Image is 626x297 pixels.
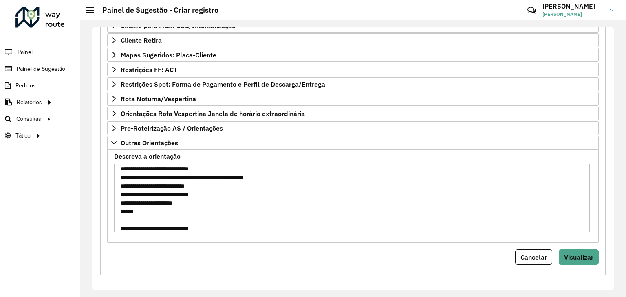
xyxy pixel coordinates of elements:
[107,92,599,106] a: Rota Noturna/Vespertina
[121,140,178,146] span: Outras Orientações
[121,22,236,29] span: Cliente para Multi-CDD/Internalização
[114,151,181,161] label: Descreva a orientação
[107,107,599,120] a: Orientações Rota Vespertina Janela de horário extraordinária
[542,2,604,10] h3: [PERSON_NAME]
[121,52,216,58] span: Mapas Sugeridos: Placa-Cliente
[515,249,552,265] button: Cancelar
[107,77,599,91] a: Restrições Spot: Forma de Pagamento e Perfil de Descarga/Entrega
[16,115,41,123] span: Consultas
[15,131,31,140] span: Tático
[121,81,325,87] span: Restrições Spot: Forma de Pagamento e Perfil de Descarga/Entrega
[17,65,65,73] span: Painel de Sugestão
[564,253,593,261] span: Visualizar
[121,125,223,131] span: Pre-Roteirização AS / Orientações
[107,136,599,150] a: Outras Orientações
[559,249,599,265] button: Visualizar
[107,150,599,243] div: Outras Orientações
[15,81,36,90] span: Pedidos
[107,48,599,62] a: Mapas Sugeridos: Placa-Cliente
[107,121,599,135] a: Pre-Roteirização AS / Orientações
[121,37,162,44] span: Cliente Retira
[94,6,218,15] h2: Painel de Sugestão - Criar registro
[17,98,42,107] span: Relatórios
[520,253,547,261] span: Cancelar
[18,48,33,57] span: Painel
[523,2,540,19] a: Contato Rápido
[121,110,305,117] span: Orientações Rota Vespertina Janela de horário extraordinária
[121,66,177,73] span: Restrições FF: ACT
[542,11,604,18] span: [PERSON_NAME]
[107,63,599,76] a: Restrições FF: ACT
[107,33,599,47] a: Cliente Retira
[121,96,196,102] span: Rota Noturna/Vespertina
